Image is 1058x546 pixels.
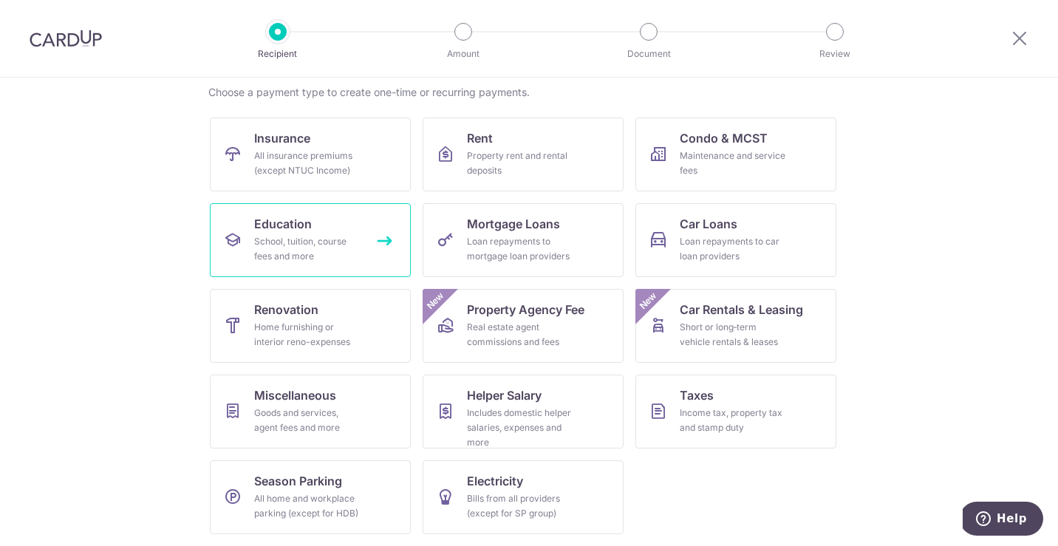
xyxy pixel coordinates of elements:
a: Property Agency FeeReal estate agent commissions and feesNew [423,289,624,363]
div: Includes domestic helper salaries, expenses and more [467,406,573,450]
span: Car Loans [680,215,737,233]
div: Real estate agent commissions and fees [467,320,573,349]
iframe: Opens a widget where you can find more information [963,502,1043,539]
p: Review [780,47,890,61]
div: School, tuition, course fees and more [254,234,361,264]
a: InsuranceAll insurance premiums (except NTUC Income) [210,117,411,191]
span: Rent [467,129,493,147]
div: Choose a payment type to create one-time or recurring payments. [208,85,850,100]
span: Education [254,215,312,233]
span: Insurance [254,129,310,147]
a: EducationSchool, tuition, course fees and more [210,203,411,277]
div: Short or long‑term vehicle rentals & leases [680,320,786,349]
div: Property rent and rental deposits [467,149,573,178]
div: All insurance premiums (except NTUC Income) [254,149,361,178]
span: Property Agency Fee [467,301,584,318]
span: New [636,289,661,313]
span: Season Parking [254,472,342,490]
img: CardUp [30,30,102,47]
div: Home furnishing or interior reno-expenses [254,320,361,349]
span: Taxes [680,386,714,404]
span: Condo & MCST [680,129,768,147]
a: Condo & MCSTMaintenance and service fees [635,117,836,191]
div: Maintenance and service fees [680,149,786,178]
div: Loan repayments to mortgage loan providers [467,234,573,264]
a: Car LoansLoan repayments to car loan providers [635,203,836,277]
span: Helper Salary [467,386,542,404]
a: ElectricityBills from all providers (except for SP group) [423,460,624,534]
a: TaxesIncome tax, property tax and stamp duty [635,375,836,448]
span: Car Rentals & Leasing [680,301,803,318]
span: New [423,289,448,313]
a: Helper SalaryIncludes domestic helper salaries, expenses and more [423,375,624,448]
span: Mortgage Loans [467,215,560,233]
a: Mortgage LoansLoan repayments to mortgage loan providers [423,203,624,277]
a: Car Rentals & LeasingShort or long‑term vehicle rentals & leasesNew [635,289,836,363]
div: Loan repayments to car loan providers [680,234,786,264]
span: Electricity [467,472,523,490]
div: Bills from all providers (except for SP group) [467,491,573,521]
a: MiscellaneousGoods and services, agent fees and more [210,375,411,448]
p: Recipient [223,47,332,61]
p: Document [594,47,703,61]
div: Goods and services, agent fees and more [254,406,361,435]
a: Season ParkingAll home and workplace parking (except for HDB) [210,460,411,534]
a: RenovationHome furnishing or interior reno-expenses [210,289,411,363]
a: RentProperty rent and rental deposits [423,117,624,191]
div: All home and workplace parking (except for HDB) [254,491,361,521]
div: Income tax, property tax and stamp duty [680,406,786,435]
p: Amount [409,47,518,61]
span: Miscellaneous [254,386,336,404]
span: Renovation [254,301,318,318]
